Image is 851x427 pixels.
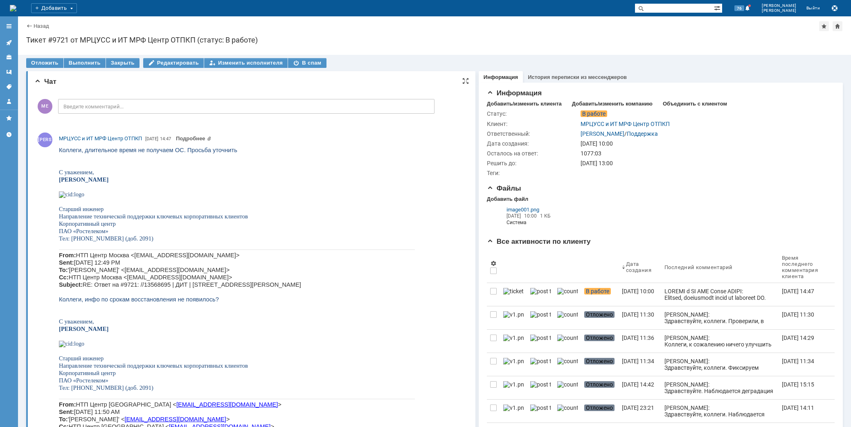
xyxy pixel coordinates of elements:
img: post ticket.png [530,358,551,364]
a: МРЦУСС и ИТ МРФ Центр ОТПКП [59,135,142,143]
span: Не переходите по ссылкам и не открывайте вложения, если не уверены в их безопасности! [124,292,356,298]
span: 1498 0 [42,33,65,39]
div: Объединить с клиентом [663,101,727,107]
span: В работе [584,288,611,294]
span: Причины и сроки уточняются, подробную информацию сообщим при первой возможности. [10,334,241,340]
img: post ticket.png [530,311,551,318]
a: [DATE] 23:21 [619,400,661,423]
a: [DATE] 14:47 [779,283,828,306]
span: Отложено [584,381,615,388]
a: counter.png [554,376,581,399]
span: Отдел эксплуатации сети [10,396,78,403]
button: Сохранить лог [830,3,840,13]
span: 1 КБ [540,213,551,219]
span: Чат [34,78,56,85]
a: [DATE] 11:34 [619,353,661,376]
a: Поддержка [627,130,658,137]
div: Последний комментарий [664,264,732,270]
span: image001 [507,207,529,213]
a: [DATE] 11:30 [779,306,828,329]
span: 10:00 [524,213,537,219]
img: v1.png [503,381,524,388]
span: .png [529,207,539,213]
div: [DATE] 23:21 [622,405,654,411]
img: v1.png [503,358,524,364]
span: 14:47 [160,136,171,142]
img: counter.png [557,358,578,364]
a: counter.png [554,283,581,306]
img: post ticket.png [530,405,551,411]
span: Информация [487,89,542,97]
div: Решить до: [487,160,579,166]
a: ticket_notification.png [500,283,527,306]
a: [DATE] 10:00 [619,283,661,306]
a: Перейти на домашнюю страницу [10,5,16,11]
span: Отложено [584,358,615,364]
div: [DATE] 14:47 [782,288,814,294]
div: [DATE] 14:42 [622,381,654,388]
a: [PERSON_NAME]: Коллеги, к сожалению ничего улучшить или как то изменить мы не сможем, так как кан... [661,330,779,353]
a: post ticket.png [527,330,554,353]
a: В работе [581,283,619,306]
a: [PERSON_NAME]: Здравствуйте, коллеги. Фиксируем крайне низкий уровень сигнала приемной антенны, п... [661,353,779,376]
a: [EMAIL_ADDRESS][DOMAIN_NAME] [117,255,219,261]
div: [DATE] 11:30 [782,311,814,318]
span: Все активности по клиенту [487,238,591,245]
div: Добавить в избранное [819,21,829,31]
a: Назад [34,23,49,29]
div: Добавить файл [487,196,528,202]
span: --- [10,382,16,388]
a: post ticket.png [527,306,554,329]
a: МРЦУСС и ИТ МРФ Центр ОТПКП [581,121,670,127]
a: post ticket.png [527,353,554,376]
div: [DATE] 15:15 [782,381,814,388]
span: Файлы [487,184,521,192]
div: [DATE] 10:00 [581,140,830,147]
div: / [581,130,658,137]
a: Теги [2,80,16,93]
span: --- [10,233,16,239]
div: Добавить/изменить клиента [487,101,562,107]
span: МРЦУСС и ИТ МРФ Центр ОТПКП [59,135,142,142]
div: Дата создания [626,261,651,273]
img: counter.png [557,405,578,411]
div: [DATE] 11:34 [622,358,654,364]
a: counter.png [554,353,581,376]
span: ООО "Региональные беспроводные сети" [10,404,121,410]
a: [PERSON_NAME]: Здравствуйте, коллеги. Проверили, в настоящий момент канал работает штатно. На зап... [661,306,779,329]
a: counter.png [554,306,581,329]
div: [PERSON_NAME]: Здравствуйте, коллеги. Проверили, в настоящий момент канал работает штатно. На зап... [664,311,775,357]
span: [DATE] [507,213,521,219]
a: Клиенты [2,51,16,64]
div: Сделать домашней страницей [833,21,842,31]
a: Отложено [581,306,619,329]
a: [DATE] 11:30 [619,306,661,329]
span: [DOMAIN_NAME] [10,418,56,425]
a: post ticket.png [527,376,554,399]
span: МЕ [38,99,52,114]
div: [PERSON_NAME]: Здравствуйте, коллеги. Фиксируем крайне низкий уровень сигнала приемной антенны, п... [664,358,775,404]
a: Отложено [581,376,619,399]
a: [DATE] 14:29 [779,330,828,353]
span: [DOMAIN_NAME] [10,269,56,276]
img: counter.png [557,288,578,294]
div: [DATE] 11:30 [622,311,654,318]
img: ticket_notification.png [503,288,524,294]
div: Тикет #9721 от МРЦУСС и ИТ МРФ Центр ОТПКП (статус: В работе) [26,36,843,44]
a: LOREMI d SI AME Conse ADIPI: Elitsed, doeiusmodt incid ut laboreet DO. Magnaal enimadmi V quisnos... [661,283,779,306]
img: post ticket.png [530,288,551,294]
div: [PERSON_NAME]: Коллеги, к сожалению ничего улучшить или как то изменить мы не сможем, так как кан... [664,335,775,367]
span: [PERSON_NAME] [762,8,797,13]
span: Отложено [584,335,615,341]
a: [DATE] 15:15 [779,376,828,399]
span: 65143 4136644 0 01h22m05s Connect [25,26,135,33]
span: Отложено [584,405,615,411]
a: v1.png [500,376,527,399]
span: В работе [581,110,607,117]
span: Здравствуйте, коллеги. Наблюдается авария на промежуточном узле транспортной сети/сети доступа. [10,319,211,333]
a: v1.png [500,400,527,423]
div: [DATE] 10:00 [622,288,654,294]
a: [DATE] 11:36 [619,330,661,353]
span: Отложено [584,311,615,318]
a: [EMAIL_ADDRESS][DOMAIN_NAME] [65,270,167,276]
